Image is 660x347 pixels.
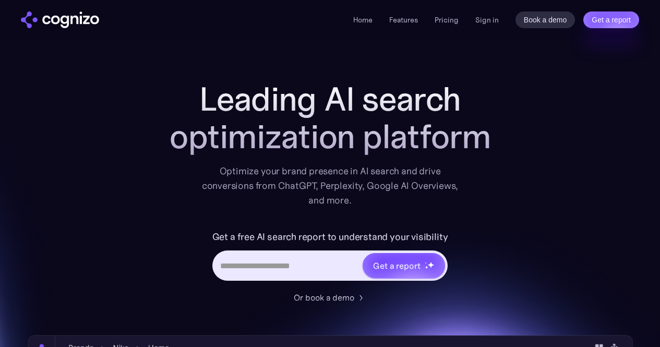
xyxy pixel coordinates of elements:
a: Or book a demo [294,291,367,304]
a: Pricing [435,15,459,25]
img: cognizo logo [21,11,99,28]
div: Or book a demo [294,291,354,304]
a: Book a demo [515,11,575,28]
a: Features [389,15,418,25]
label: Get a free AI search report to understand your visibility [212,229,448,245]
img: star [427,261,434,268]
form: Hero URL Input Form [212,229,448,286]
a: home [21,11,99,28]
h1: Leading AI search optimization platform [122,80,539,155]
a: Home [353,15,373,25]
img: star [425,266,428,269]
a: Sign in [475,14,499,26]
div: Optimize your brand presence in AI search and drive conversions from ChatGPT, Perplexity, Google ... [202,164,459,208]
img: star [425,262,426,264]
a: Get a report [583,11,639,28]
div: Get a report [373,259,420,272]
a: Get a reportstarstarstar [362,252,446,279]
